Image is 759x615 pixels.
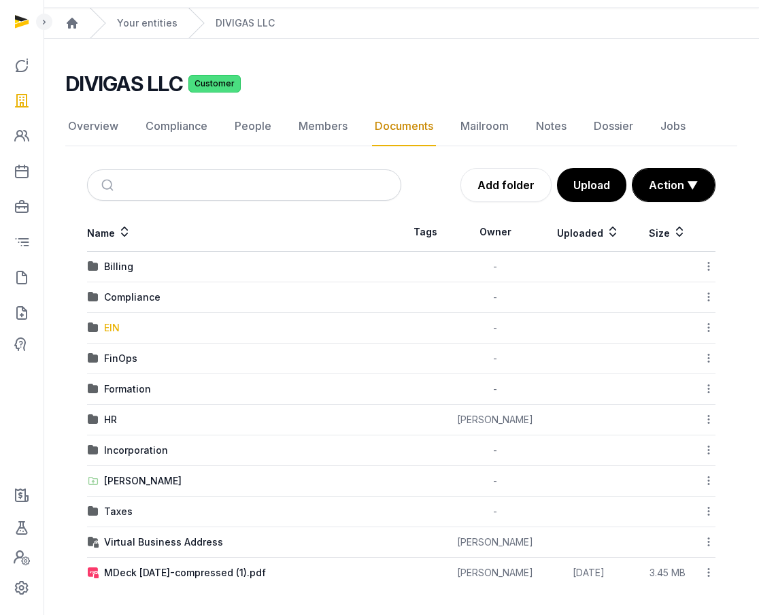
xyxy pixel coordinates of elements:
[104,382,151,396] div: Formation
[449,558,541,588] td: [PERSON_NAME]
[104,352,137,365] div: FinOps
[88,506,99,517] img: folder.svg
[88,261,99,272] img: folder.svg
[93,170,125,200] button: Submit
[87,213,401,252] th: Name
[449,313,541,344] td: -
[449,527,541,558] td: [PERSON_NAME]
[88,476,99,486] img: folder-upload.svg
[635,213,699,252] th: Size
[44,8,759,39] nav: Breadcrumb
[658,107,688,146] a: Jobs
[104,535,223,549] div: Virtual Business Address
[104,566,266,580] div: MDeck [DATE]-compressed (1).pdf
[104,474,182,488] div: [PERSON_NAME]
[143,107,210,146] a: Compliance
[232,107,274,146] a: People
[65,71,183,96] h2: DIVIGAS LLC
[557,168,626,202] button: Upload
[449,466,541,497] td: -
[188,75,241,93] span: Customer
[460,168,552,202] a: Add folder
[88,414,99,425] img: folder.svg
[372,107,436,146] a: Documents
[88,292,99,303] img: folder.svg
[104,321,120,335] div: EIN
[104,290,161,304] div: Compliance
[449,405,541,435] td: [PERSON_NAME]
[449,497,541,527] td: -
[104,505,133,518] div: Taxes
[458,107,511,146] a: Mailroom
[591,107,636,146] a: Dossier
[88,445,99,456] img: folder.svg
[216,16,275,30] a: DIVIGAS LLC
[88,384,99,395] img: folder.svg
[296,107,350,146] a: Members
[632,169,715,201] button: Action ▼
[401,213,449,252] th: Tags
[65,107,737,146] nav: Tabs
[449,374,541,405] td: -
[88,567,99,578] img: pdf-locked.svg
[449,344,541,374] td: -
[573,567,605,578] span: [DATE]
[88,537,99,548] img: folder-locked-icon.svg
[533,107,569,146] a: Notes
[104,413,117,427] div: HR
[104,444,168,457] div: Incorporation
[117,16,178,30] a: Your entities
[449,213,541,252] th: Owner
[449,282,541,313] td: -
[65,107,121,146] a: Overview
[449,252,541,282] td: -
[88,322,99,333] img: folder.svg
[449,435,541,466] td: -
[635,558,699,588] td: 3.45 MB
[88,353,99,364] img: folder.svg
[541,213,635,252] th: Uploaded
[104,260,133,273] div: Billing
